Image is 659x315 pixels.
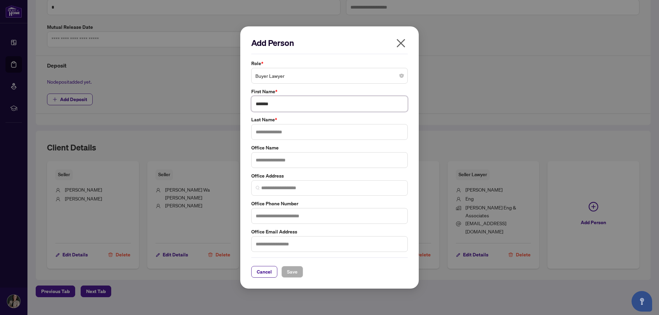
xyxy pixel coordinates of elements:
[251,60,408,67] label: Role
[251,88,408,95] label: First Name
[251,116,408,123] label: Last Name
[251,266,277,278] button: Cancel
[251,228,408,235] label: Office Email Address
[251,144,408,152] label: Office Name
[251,172,408,180] label: Office Address
[281,266,303,278] button: Save
[395,38,406,49] span: close
[400,74,404,78] span: close-circle
[251,37,408,48] h2: Add Person
[632,291,652,312] button: Open asap
[257,266,272,277] span: Cancel
[256,186,260,190] img: search_icon
[251,200,408,207] label: Office Phone Number
[255,69,404,82] span: Buyer Lawyer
